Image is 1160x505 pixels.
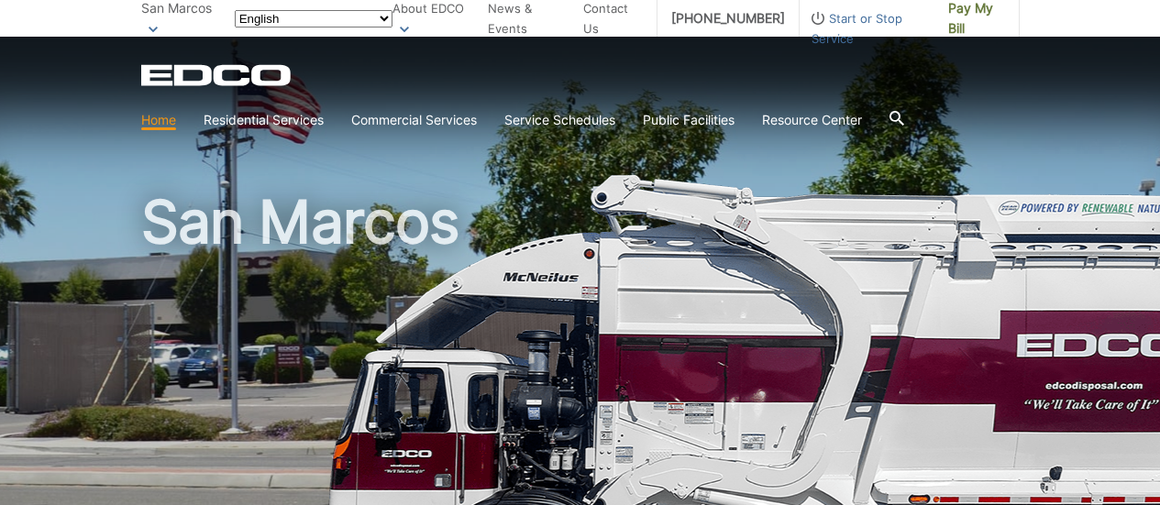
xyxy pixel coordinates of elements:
a: Service Schedules [504,110,615,130]
a: Home [141,110,176,130]
a: Resource Center [762,110,862,130]
a: EDCD logo. Return to the homepage. [141,64,293,86]
select: Select a language [235,10,392,27]
a: Residential Services [204,110,324,130]
a: Commercial Services [351,110,477,130]
a: Public Facilities [643,110,735,130]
